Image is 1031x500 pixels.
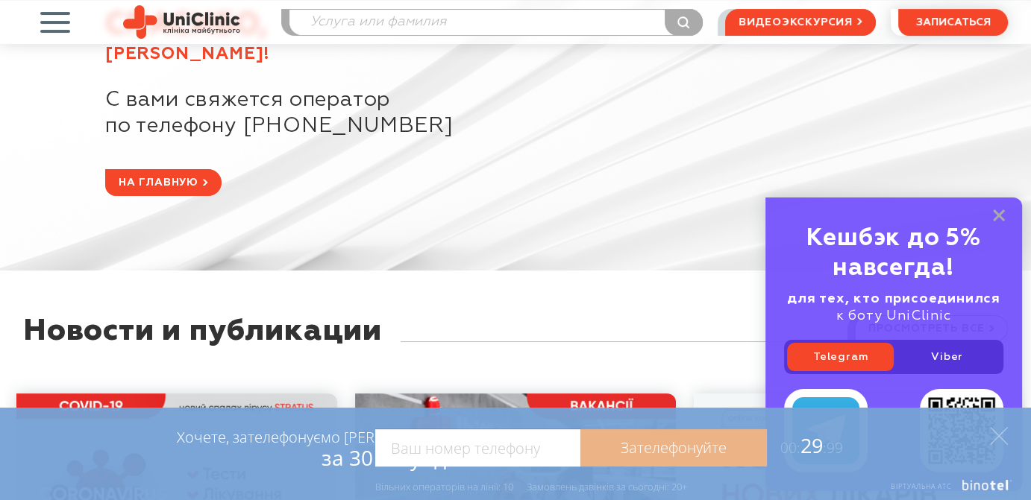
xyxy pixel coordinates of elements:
div: Хочете, зателефонуємо [PERSON_NAME] [177,428,455,469]
span: записаться [916,17,991,28]
div: Новости и публикации [23,315,382,371]
a: Віртуальна АТС [874,480,1012,500]
div: к боту UniClinic [784,291,1003,325]
span: на главную [119,170,198,195]
span: 00: [780,438,800,458]
button: записаться [898,9,1008,36]
a: Зателефонуйте [580,429,767,466]
input: Ваш номер телефону [375,429,580,466]
input: Услуга или фамилия [289,10,702,35]
div: Вільних операторів на лінії: 10 Замовлень дзвінків за сьогодні: 20+ [375,481,687,493]
a: Viber [894,343,1000,371]
a: на главную [105,169,222,196]
a: видеоэкскурсия [725,9,876,36]
span: :99 [823,438,843,458]
span: видеоэкскурсия [739,10,853,35]
div: Кешбэк до 5% навсегда! [784,224,1003,283]
span: Віртуальна АТС [891,481,952,491]
a: Telegram [787,343,894,371]
span: по телефону [PHONE_NUMBER] [105,113,1008,139]
b: для тех, кто присоединился [787,292,1000,306]
div: Спасибо, [105,7,1008,87]
img: Site [123,5,240,39]
span: [PERSON_NAME]! [105,44,1008,65]
span: за 30 секунд? [322,443,455,472]
span: 29 [767,431,843,459]
div: С вами свяжется оператор [105,87,1008,169]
